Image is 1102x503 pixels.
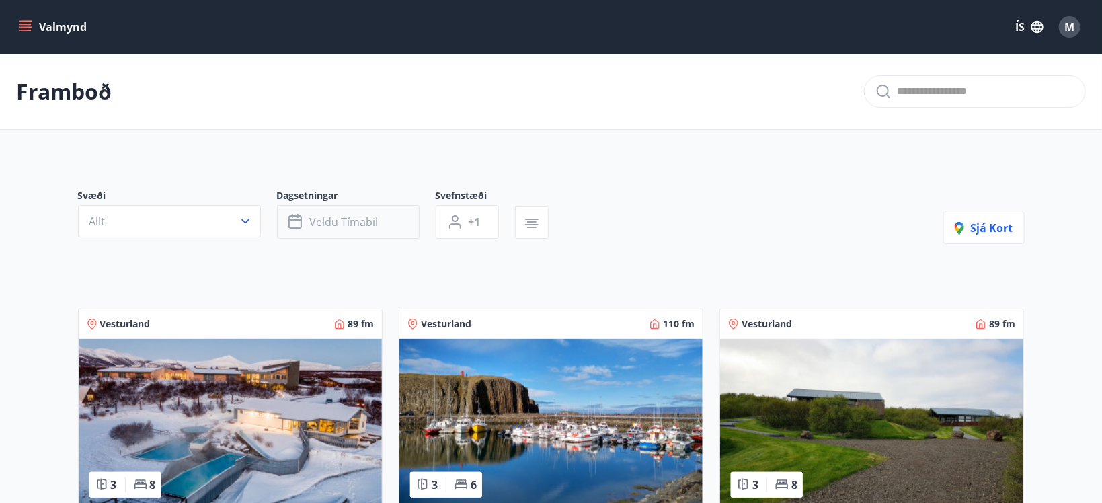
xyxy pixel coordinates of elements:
span: Allt [89,214,106,229]
button: ÍS [1008,15,1051,39]
button: Allt [78,205,261,237]
span: Veldu tímabil [310,215,379,229]
span: +1 [469,215,481,229]
span: Vesturland [421,317,471,331]
span: Dagsetningar [277,189,436,205]
span: 8 [150,477,156,492]
span: 3 [111,477,117,492]
button: menu [16,15,92,39]
button: M [1054,11,1086,43]
span: Vesturland [100,317,151,331]
span: Svæði [78,189,277,205]
span: 3 [752,477,758,492]
span: M [1065,20,1075,34]
span: 89 fm [348,317,374,331]
span: Sjá kort [955,221,1013,235]
span: 110 fm [663,317,695,331]
p: Framboð [16,77,112,106]
span: Svefnstæði [436,189,515,205]
button: +1 [436,205,499,239]
button: Veldu tímabil [277,205,420,239]
button: Sjá kort [943,212,1025,244]
span: 6 [471,477,477,492]
span: Vesturland [742,317,792,331]
span: 89 fm [989,317,1015,331]
span: 8 [791,477,797,492]
span: 3 [432,477,438,492]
